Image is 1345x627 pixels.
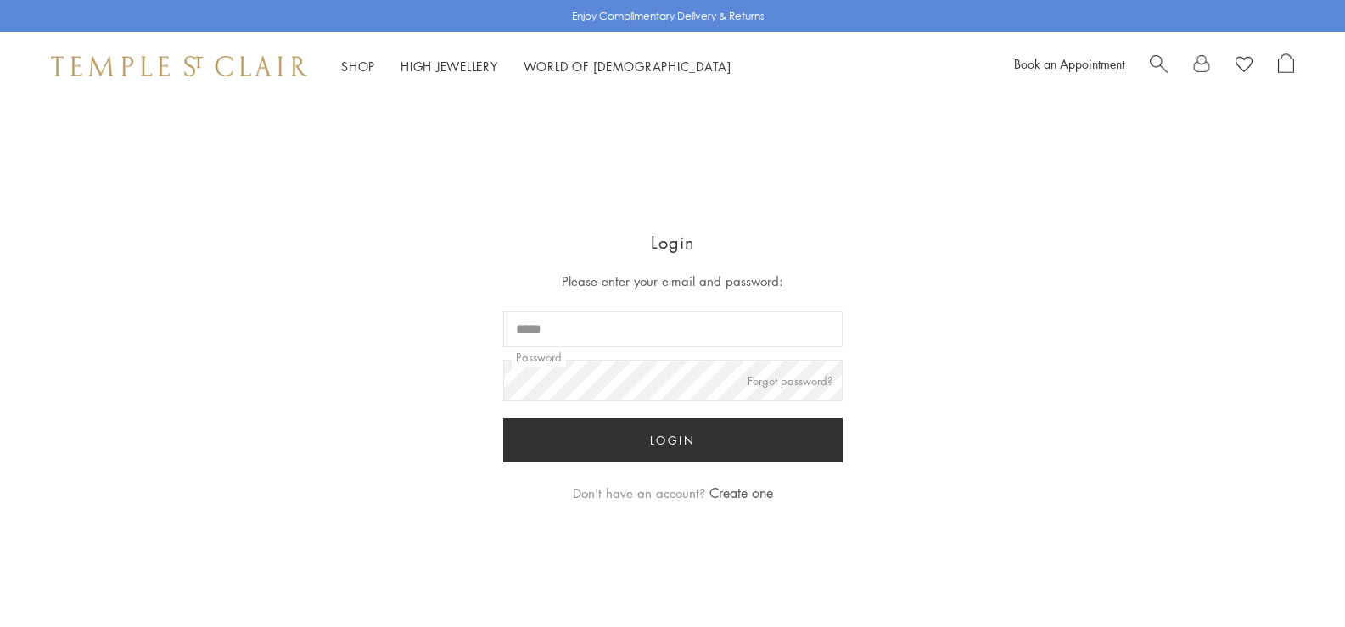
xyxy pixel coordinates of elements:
[524,58,731,75] a: World of [DEMOGRAPHIC_DATA]World of [DEMOGRAPHIC_DATA]
[341,58,375,75] a: ShopShop
[709,484,773,502] a: Create one
[503,271,843,292] p: Please enter your e-mail and password:
[572,8,765,25] p: Enjoy Complimentary Delivery & Returns
[503,228,843,256] h1: Login
[1278,53,1294,79] a: Open Shopping Bag
[573,484,705,501] span: Don't have an account?
[1014,55,1124,72] a: Book an Appointment
[748,372,832,389] button: Forgot password?
[1236,53,1253,79] a: View Wishlist
[341,56,731,77] nav: Main navigation
[503,311,843,347] input: Email
[503,360,843,401] input: Password
[503,418,843,462] button: Login
[51,56,307,76] img: Temple St. Clair
[1150,53,1168,79] a: Search
[401,58,498,75] a: High JewelleryHigh Jewellery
